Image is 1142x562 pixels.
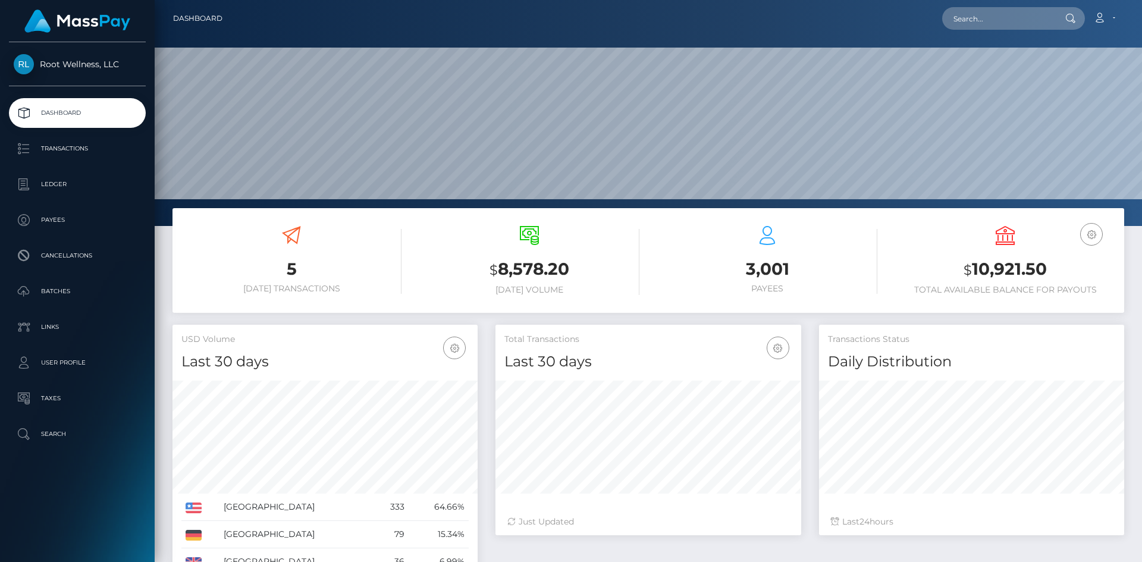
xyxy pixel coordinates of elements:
p: Taxes [14,390,141,407]
div: Last hours [831,516,1112,528]
h3: 10,921.50 [895,258,1115,282]
td: [GEOGRAPHIC_DATA] [219,494,374,521]
span: Root Wellness, LLC [9,59,146,70]
a: Batches [9,277,146,306]
a: Search [9,419,146,449]
a: Taxes [9,384,146,413]
h3: 8,578.20 [419,258,639,282]
span: 24 [859,516,870,527]
a: Dashboard [173,6,222,31]
h5: Transactions Status [828,334,1115,346]
p: Dashboard [14,104,141,122]
td: 15.34% [409,521,469,548]
h6: Total Available Balance for Payouts [895,285,1115,295]
a: Payees [9,205,146,235]
td: 333 [374,494,409,521]
div: Just Updated [507,516,789,528]
a: Links [9,312,146,342]
p: Search [14,425,141,443]
p: User Profile [14,354,141,372]
td: 64.66% [409,494,469,521]
td: 79 [374,521,409,548]
p: Cancellations [14,247,141,265]
img: MassPay Logo [24,10,130,33]
a: User Profile [9,348,146,378]
p: Transactions [14,140,141,158]
input: Search... [942,7,1054,30]
h6: Payees [657,284,877,294]
a: Ledger [9,169,146,199]
small: $ [964,262,972,278]
img: Root Wellness, LLC [14,54,34,74]
h4: Last 30 days [181,351,469,372]
h3: 3,001 [657,258,877,281]
p: Payees [14,211,141,229]
h6: [DATE] Volume [419,285,639,295]
img: US.png [186,503,202,513]
h5: USD Volume [181,334,469,346]
h4: Daily Distribution [828,351,1115,372]
img: DE.png [186,530,202,541]
h3: 5 [181,258,401,281]
p: Ledger [14,175,141,193]
p: Batches [14,282,141,300]
td: [GEOGRAPHIC_DATA] [219,521,374,548]
a: Dashboard [9,98,146,128]
small: $ [490,262,498,278]
h6: [DATE] Transactions [181,284,401,294]
h5: Total Transactions [504,334,792,346]
h4: Last 30 days [504,351,792,372]
p: Links [14,318,141,336]
a: Cancellations [9,241,146,271]
a: Transactions [9,134,146,164]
